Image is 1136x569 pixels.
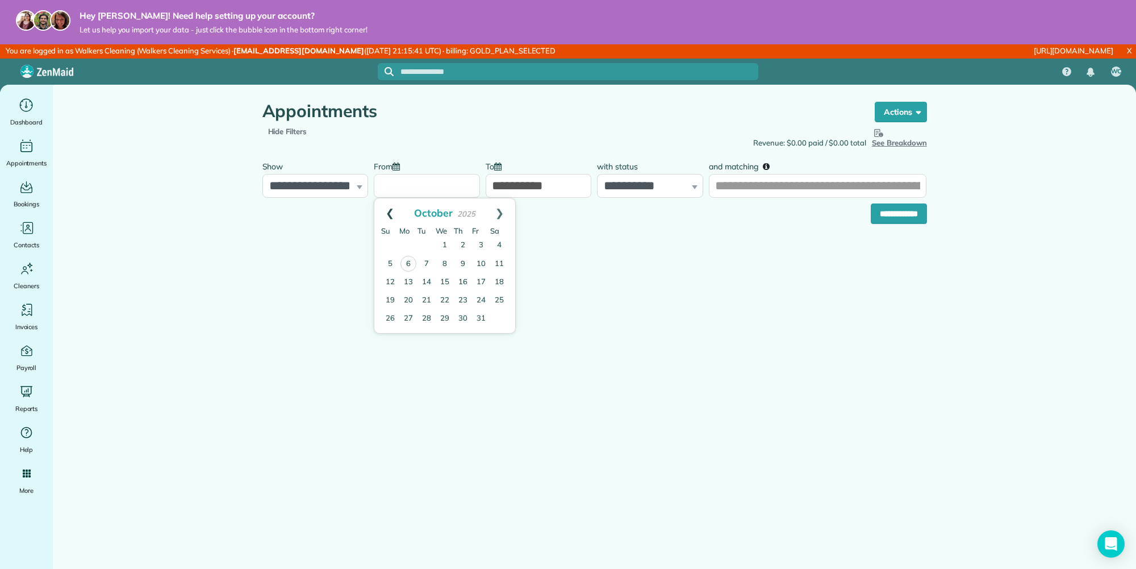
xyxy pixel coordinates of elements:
[1034,46,1113,55] a: [URL][DOMAIN_NAME]
[457,209,475,218] span: 2025
[233,46,364,55] strong: [EMAIL_ADDRESS][DOMAIN_NAME]
[385,67,394,76] svg: Focus search
[872,126,927,147] span: See Breakdown
[753,138,866,149] span: Revenue: $0.00 paid / $0.00 total
[14,280,39,292] span: Cleaners
[436,273,454,292] a: 15
[5,301,48,333] a: Invoices
[399,310,417,328] a: 27
[381,273,399,292] a: 12
[436,292,454,310] a: 22
[454,255,472,273] a: 9
[484,198,515,227] a: Next
[16,10,36,31] img: maria-72a9807cf96188c08ef61303f053569d2e2a8a1cde33d635c8a3ac13582a053d.jpg
[436,310,454,328] a: 29
[14,198,40,210] span: Bookings
[5,96,48,128] a: Dashboard
[1097,530,1125,558] div: Open Intercom Messenger
[417,310,436,328] a: 28
[374,155,406,176] label: From
[1053,59,1136,85] nav: Main
[490,255,508,273] a: 11
[19,485,34,496] span: More
[399,292,417,310] a: 20
[875,102,927,122] button: Actions
[709,155,778,176] label: and matching
[80,10,367,22] strong: Hey [PERSON_NAME]! Need help setting up your account?
[436,226,447,235] span: Wednesday
[490,273,508,292] a: 18
[414,206,453,219] span: October
[5,178,48,210] a: Bookings
[472,236,490,255] a: 3
[381,292,399,310] a: 19
[262,102,853,121] h1: Appointments
[454,236,472,255] a: 2
[381,255,399,273] a: 5
[14,239,39,251] span: Contacts
[378,67,394,76] button: Focus search
[872,126,927,149] button: See Breakdown
[1122,44,1136,57] a: X
[472,292,490,310] a: 24
[436,255,454,273] a: 8
[454,226,463,235] span: Thursday
[472,255,490,273] a: 10
[268,126,307,138] span: Hide Filters
[5,260,48,292] a: Cleaners
[80,25,367,35] span: Let us help you import your data - just click the bubble icon in the bottom right corner!
[490,292,508,310] a: 25
[16,362,37,373] span: Payroll
[417,292,436,310] a: 21
[454,310,472,328] a: 30
[472,273,490,292] a: 17
[15,403,38,414] span: Reports
[1079,60,1102,85] div: Notifications
[6,157,47,169] span: Appointments
[399,273,417,292] a: 13
[472,226,479,235] span: Friday
[15,321,38,333] span: Invoices
[490,236,508,255] a: 4
[374,198,406,227] a: Prev
[1111,67,1122,76] span: WC
[454,292,472,310] a: 23
[417,255,436,273] a: 7
[50,10,70,31] img: michelle-19f622bdf1676172e81f8f8fba1fb50e276960ebfe0243fe18214015130c80e4.jpg
[5,423,48,455] a: Help
[400,256,416,272] a: 6
[5,137,48,169] a: Appointments
[381,310,399,328] a: 26
[486,155,507,176] label: To
[33,10,53,31] img: jorge-587dff0eeaa6aab1f244e6dc62b8924c3b6ad411094392a53c71c6c4a576187d.jpg
[5,383,48,414] a: Reports
[454,273,472,292] a: 16
[472,310,490,328] a: 31
[417,273,436,292] a: 14
[268,127,307,136] a: Hide Filters
[399,226,410,235] span: Monday
[10,117,43,128] span: Dashboard
[436,236,454,255] a: 1
[381,226,390,235] span: Sunday
[490,226,499,235] span: Saturday
[417,226,426,235] span: Tuesday
[5,342,48,373] a: Payroll
[20,444,34,455] span: Help
[5,219,48,251] a: Contacts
